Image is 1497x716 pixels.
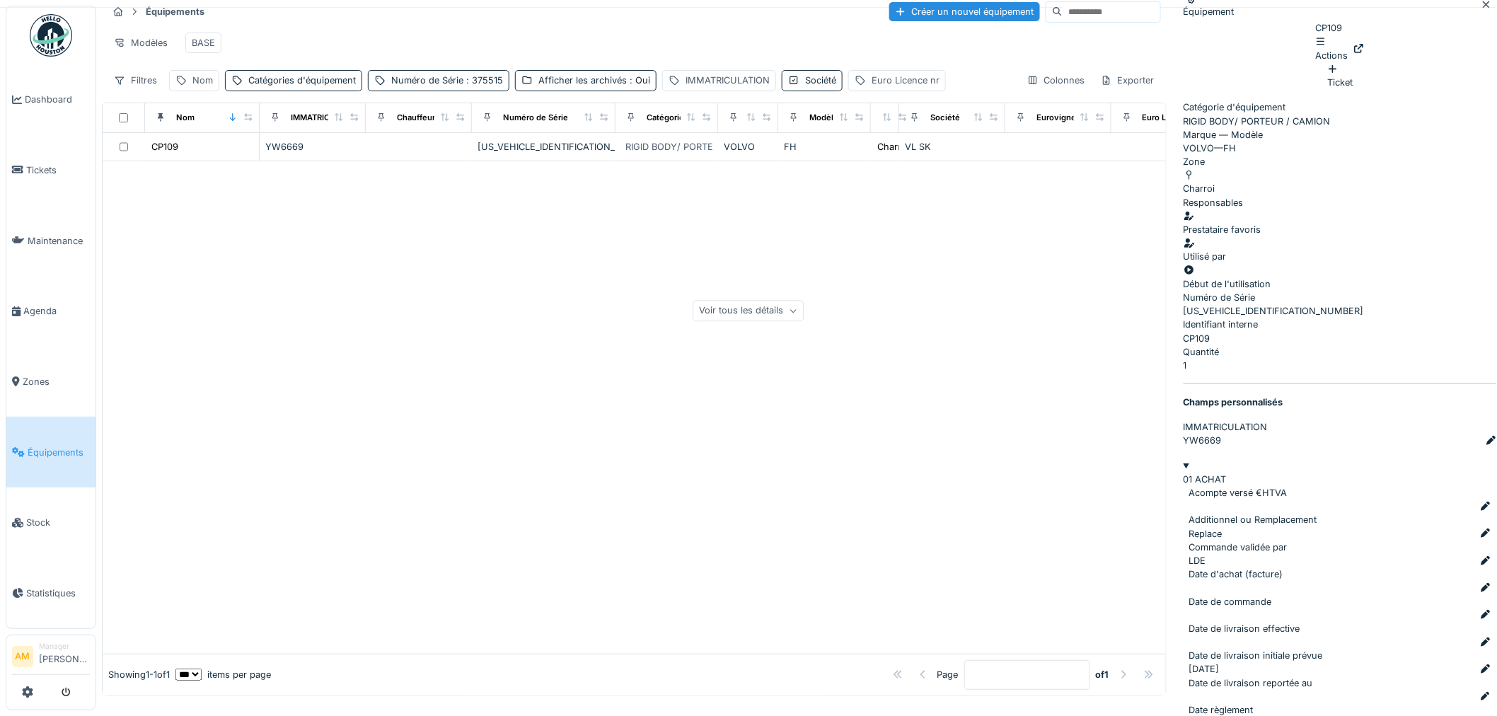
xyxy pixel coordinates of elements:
[265,140,360,154] div: YW6669
[1327,62,1353,89] div: Ticket
[291,112,364,124] div: IMMATRICULATION
[1096,668,1109,681] strong: of 1
[1184,291,1497,318] div: [US_VEHICLE_IDENTIFICATION_NUMBER]
[1184,345,1497,359] div: Quantité
[26,516,90,529] span: Stock
[6,417,96,487] a: Équipements
[647,112,745,124] div: Catégories d'équipement
[1189,567,1491,581] div: Date d'achat (facture)
[6,276,96,347] a: Agenda
[26,163,90,177] span: Tickets
[1184,395,1283,409] strong: Champs personnalisés
[1184,100,1497,114] div: Catégorie d'équipement
[1189,527,1223,541] div: Replace
[538,74,650,87] div: Afficher les archivés
[12,641,90,675] a: AM Manager[PERSON_NAME]
[6,64,96,135] a: Dashboard
[12,646,33,667] li: AM
[1189,486,1491,500] div: Acompte versé €HTVA
[1184,155,1497,168] div: Zone
[6,135,96,206] a: Tickets
[176,112,195,124] div: Nom
[1184,291,1497,304] div: Numéro de Série
[1189,554,1206,567] div: LDE
[889,2,1040,21] div: Créer un nouvel équipement
[1184,128,1497,142] div: Marque — Modèle
[397,112,470,124] div: Chauffeur principal
[1094,70,1161,91] div: Exporter
[151,140,178,154] div: CP109
[6,487,96,558] a: Stock
[1184,318,1497,331] div: Identifiant interne
[192,74,213,87] div: Nom
[627,75,650,86] span: : Oui
[724,140,773,154] div: VOLVO
[503,112,568,124] div: Numéro de Série
[905,140,1000,154] div: VL SK
[1184,264,1497,291] div: Début de l'utilisation
[1189,513,1491,526] div: Additionnel ou Remplacement
[108,33,174,53] div: Modèles
[1315,35,1348,62] div: Actions
[1184,5,1235,18] div: Équipement
[1189,622,1491,635] div: Date de livraison effective
[1189,676,1491,690] div: Date de livraison reportée au
[1184,250,1497,263] div: Utilisé par
[872,74,940,87] div: Euro Licence nr
[30,14,72,57] img: Badge_color-CXgf-gQk.svg
[108,70,163,91] div: Filtres
[1189,541,1491,554] div: Commande validée par
[192,36,215,50] div: BASE
[1184,223,1497,236] div: Prestataire favoris
[1189,595,1491,608] div: Date de commande
[23,304,90,318] span: Agenda
[25,93,90,106] span: Dashboard
[6,558,96,629] a: Statistiques
[108,668,170,681] div: Showing 1 - 1 of 1
[26,587,90,600] span: Statistiques
[1184,318,1497,345] div: CP109
[39,641,90,652] div: Manager
[478,140,610,154] div: [US_VEHICLE_IDENTIFICATION_NUMBER]
[28,234,90,248] span: Maintenance
[1184,420,1497,434] div: IMMATRICULATION
[1315,21,1365,62] div: CP109
[6,347,96,417] a: Zones
[1189,649,1491,662] div: Date de livraison initiale prévue
[1184,128,1497,155] div: VOLVO — FH
[463,75,503,86] span: : 375515
[937,668,959,681] div: Page
[1184,345,1497,372] div: 1
[686,74,770,87] div: IMMATRICULATION
[625,140,773,154] div: RIGID BODY/ PORTEUR / CAMION
[693,301,804,321] div: Voir tous les détails
[1189,662,1220,676] div: [DATE]
[809,112,838,124] div: Modèle
[784,140,865,154] div: FH
[248,74,356,87] div: Catégories d'équipement
[6,205,96,276] a: Maintenance
[1184,459,1497,486] summary: 01 ACHAT
[39,641,90,671] li: [PERSON_NAME]
[805,74,836,87] div: Société
[1184,100,1497,127] div: RIGID BODY/ PORTEUR / CAMION
[23,375,90,388] span: Zones
[877,140,909,154] div: Charroi
[1184,473,1497,486] div: 01 ACHAT
[930,112,960,124] div: Société
[1184,182,1215,195] div: Charroi
[391,74,503,87] div: Numéro de Série
[140,5,210,18] strong: Équipements
[1036,112,1140,124] div: Eurovignette valide jusque
[1184,434,1222,447] div: YW6669
[1184,196,1497,209] div: Responsables
[1143,112,1203,124] div: Euro Licence nr
[28,446,90,459] span: Équipements
[1021,70,1092,91] div: Colonnes
[175,668,271,681] div: items per page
